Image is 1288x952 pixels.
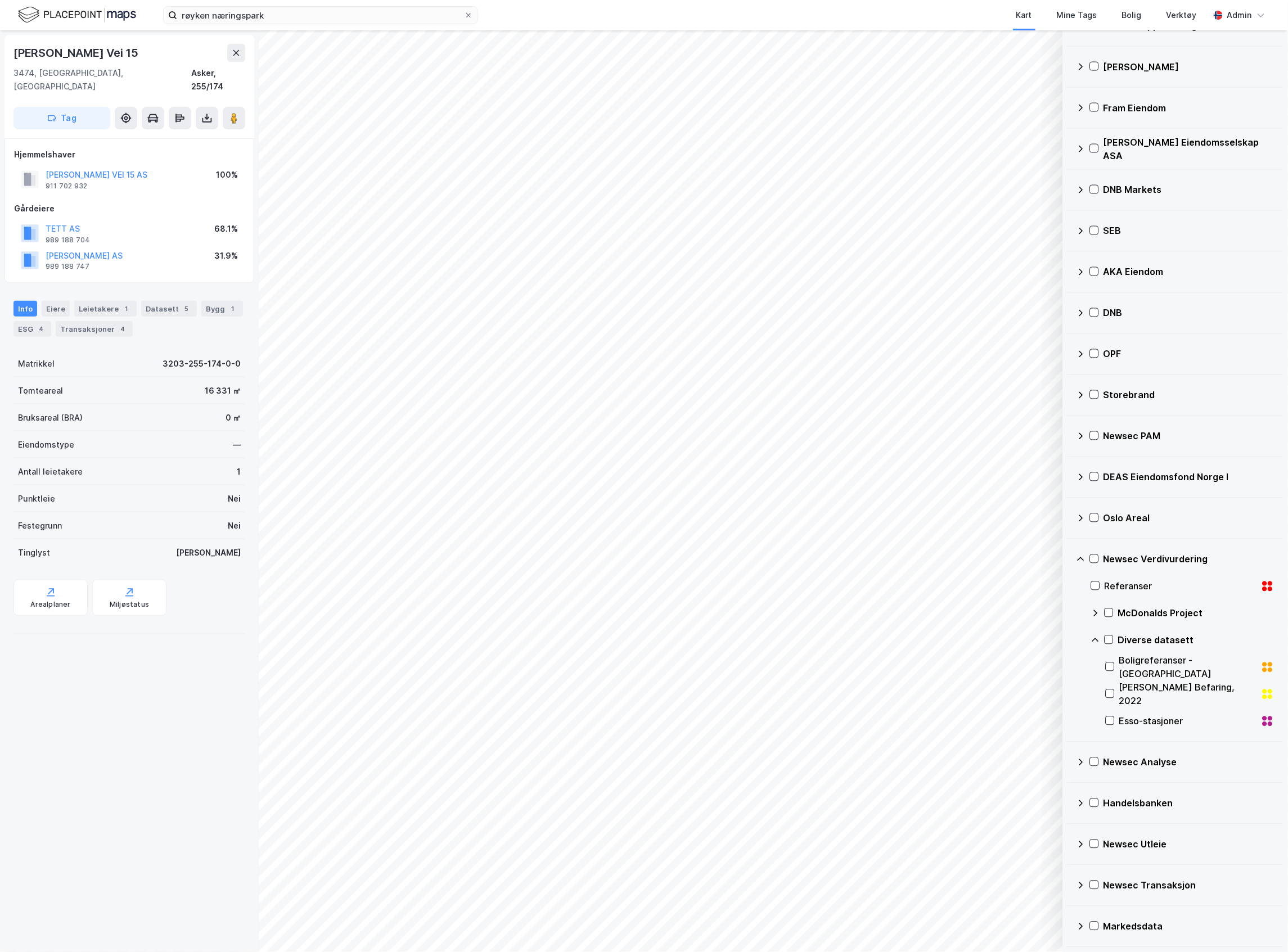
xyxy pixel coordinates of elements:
div: DEAS Eiendomsfond Norge I [1104,471,1275,484]
div: 4 [35,323,47,335]
div: Arealplaner [30,600,70,609]
div: Fram Eiendom [1104,101,1275,115]
div: Leietakere [74,301,137,317]
div: 100% [216,168,238,182]
div: Bruksareal (BRA) [18,411,83,425]
div: Eiere [42,301,70,317]
div: Gårdeiere [14,202,245,215]
div: Referanser [1105,580,1257,593]
div: 3474, [GEOGRAPHIC_DATA], [GEOGRAPHIC_DATA] [13,66,192,93]
div: Kart [1016,8,1032,22]
div: 1 [237,465,241,479]
div: 1 [227,303,238,314]
div: 3203-255-174-0-0 [163,357,241,371]
div: Bygg [201,301,243,317]
iframe: Chat Widget [1232,898,1288,952]
div: 911 702 932 [46,182,87,191]
div: McDonalds Project [1118,607,1275,620]
div: Datasett [141,301,197,317]
div: [PERSON_NAME] Eiendomsselskap ASA [1104,136,1275,163]
div: Antall leietakere [18,465,83,479]
div: Info [13,301,37,317]
div: Mine Tags [1057,8,1097,22]
div: Oslo Areal [1104,512,1275,525]
div: Punktleie [18,492,55,506]
div: Miljøstatus [110,600,149,609]
div: — [233,438,241,452]
div: 1 [121,303,132,314]
div: DNB [1104,306,1275,320]
div: 16 331 ㎡ [205,384,241,398]
div: Nei [228,519,241,533]
div: [PERSON_NAME] Vei 15 [13,44,141,62]
div: Boligreferanser - [GEOGRAPHIC_DATA] [1119,654,1257,681]
div: Markedsdata [1104,920,1275,933]
div: Admin [1227,8,1252,22]
div: Verktøy [1167,8,1197,22]
div: Newsec Transaksjon [1104,879,1275,892]
div: 5 [181,303,192,314]
div: Tomteareal [18,384,63,398]
div: ESG [13,321,51,337]
div: DNB Markets [1104,183,1275,197]
div: 0 ㎡ [226,411,241,425]
div: AKA Eiendom [1104,265,1275,279]
div: Tinglyst [18,546,50,560]
div: 31.9% [214,249,238,263]
div: Bolig [1122,8,1142,22]
div: Eiendomstype [18,438,74,452]
div: 4 [117,323,128,335]
div: Newsec Utleie [1104,838,1275,851]
div: [PERSON_NAME] [1104,60,1275,74]
div: Nei [228,492,241,506]
div: 68.1% [214,222,238,236]
div: Handelsbanken [1104,797,1275,810]
div: Esso-stasjoner [1119,715,1257,728]
div: Kontrollprogram for chat [1232,898,1288,952]
div: Hjemmelshaver [14,148,245,161]
div: 989 188 747 [46,262,89,271]
div: Newsec Analyse [1104,756,1275,769]
img: logo.f888ab2527a4732fd821a326f86c7f29.svg [18,5,136,25]
div: Transaksjoner [56,321,133,337]
div: Diverse datasett [1118,634,1275,647]
div: [PERSON_NAME] Befaring, 2022 [1119,681,1257,708]
div: Matrikkel [18,357,55,371]
div: Asker, 255/174 [192,66,245,93]
div: OPF [1104,348,1275,361]
input: Søk på adresse, matrikkel, gårdeiere, leietakere eller personer [177,7,464,24]
button: Tag [13,107,110,129]
div: Festegrunn [18,519,62,533]
div: [PERSON_NAME] [176,546,241,560]
div: Storebrand [1104,389,1275,402]
div: Newsec Verdivurdering [1104,553,1275,566]
div: Newsec PAM [1104,430,1275,443]
div: 989 188 704 [46,236,90,245]
div: SEB [1104,224,1275,238]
